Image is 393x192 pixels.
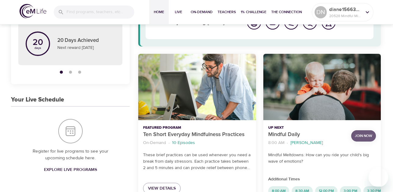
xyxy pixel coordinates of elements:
p: Mindful Daily [268,131,346,139]
p: diane1566335036 [329,6,362,13]
li: · [287,139,288,147]
p: Mindful Meltdowns: How can you ride your child's big wave of emotions? [268,152,376,165]
p: 20 [33,38,43,47]
p: On-Demand [143,140,166,146]
p: Register for live programs to see your upcoming schedule here. [23,148,117,162]
span: Join Now [355,133,372,139]
li: · [168,139,170,147]
span: Home [152,9,166,15]
input: Find programs, teachers, etc... [67,6,134,19]
nav: breadcrumb [268,139,346,147]
p: Up Next [268,125,346,131]
p: Featured Program [143,125,251,131]
span: Live [171,9,186,15]
p: 8:00 AM [268,140,284,146]
p: 20 Days Achieved [57,37,115,45]
a: Explore Live Programs [41,164,99,175]
nav: breadcrumb [143,139,251,147]
button: Ten Short Everyday Mindfulness Practices [138,54,256,120]
p: days [33,47,43,49]
button: Mindful Daily [263,54,381,120]
span: The Connection [271,9,302,15]
span: 1% Challenge [241,9,266,15]
p: Next reward [DATE] [57,45,115,51]
p: Additional Times [268,176,376,183]
span: Explore Live Programs [44,166,97,174]
p: 10 Episodes [172,140,195,146]
p: [PERSON_NAME] [290,140,323,146]
iframe: Button to launch messaging window [369,168,388,187]
button: Join Now [351,130,376,142]
h3: Your Live Schedule [11,96,64,103]
div: DN [315,6,327,18]
p: Ten Short Everyday Mindfulness Practices [143,131,251,139]
img: Your Live Schedule [58,119,83,143]
span: Teachers [218,9,236,15]
p: 20528 Mindful Minutes [329,13,362,19]
span: On-Demand [191,9,213,15]
p: These brief practices can be used whenever you need a break from daily stressors. Each practice t... [143,152,251,171]
img: logo [20,4,46,18]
